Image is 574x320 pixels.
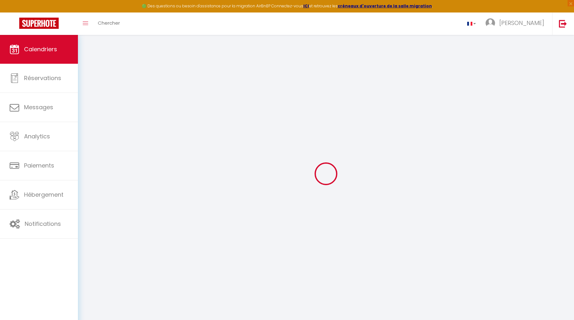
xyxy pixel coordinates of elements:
span: Paiements [24,161,54,169]
span: Réservations [24,74,61,82]
span: Notifications [25,220,61,228]
a: Chercher [93,12,125,35]
span: Messages [24,103,53,111]
a: ... [PERSON_NAME] [481,12,552,35]
img: Super Booking [19,18,59,29]
span: Hébergement [24,191,63,199]
a: ICI [303,3,309,9]
span: Analytics [24,132,50,140]
img: logout [559,20,567,28]
a: créneaux d'ouverture de la salle migration [338,3,432,9]
span: Calendriers [24,45,57,53]
img: ... [485,18,495,28]
button: Ouvrir le widget de chat LiveChat [5,3,24,22]
span: Chercher [98,20,120,26]
span: [PERSON_NAME] [499,19,544,27]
